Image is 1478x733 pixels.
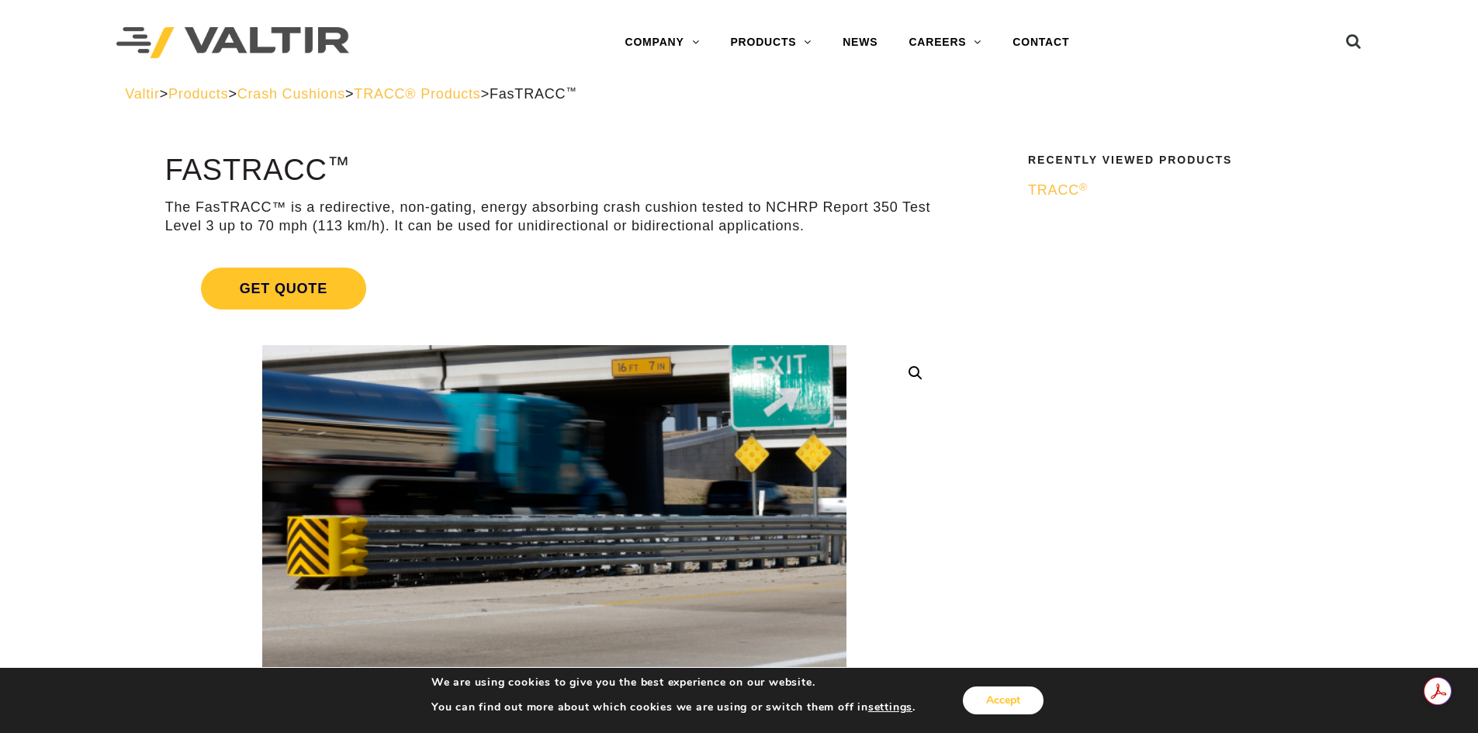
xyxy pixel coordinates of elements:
button: Accept [963,686,1044,714]
sup: ® [1079,182,1088,193]
a: PRODUCTS [715,27,827,58]
a: CONTACT [997,27,1085,58]
span: Get Quote [201,268,366,309]
a: Products [168,86,228,102]
span: FasTRACC [490,86,577,102]
p: We are using cookies to give you the best experience on our website. [431,676,916,690]
div: > > > > [125,85,1353,103]
sup: ™ [566,85,576,97]
a: Get Quote [165,249,943,328]
button: settings [868,700,912,714]
sup: ™ [327,152,350,177]
a: TRACC® Products [354,86,480,102]
a: Crash Cushions [237,86,345,102]
a: Valtir [125,86,159,102]
a: COMPANY [609,27,715,58]
p: The FasTRACC™ is a redirective, non-gating, energy absorbing crash cushion tested to NCHRP Report... [165,199,943,235]
h1: FasTRACC [165,154,943,187]
a: CAREERS [893,27,997,58]
a: TRACC® [1028,182,1343,199]
img: Valtir [116,27,349,59]
a: NEWS [827,27,893,58]
span: TRACC [1028,182,1088,198]
p: You can find out more about which cookies we are using or switch them off in . [431,700,916,714]
h2: Recently Viewed Products [1028,154,1343,166]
